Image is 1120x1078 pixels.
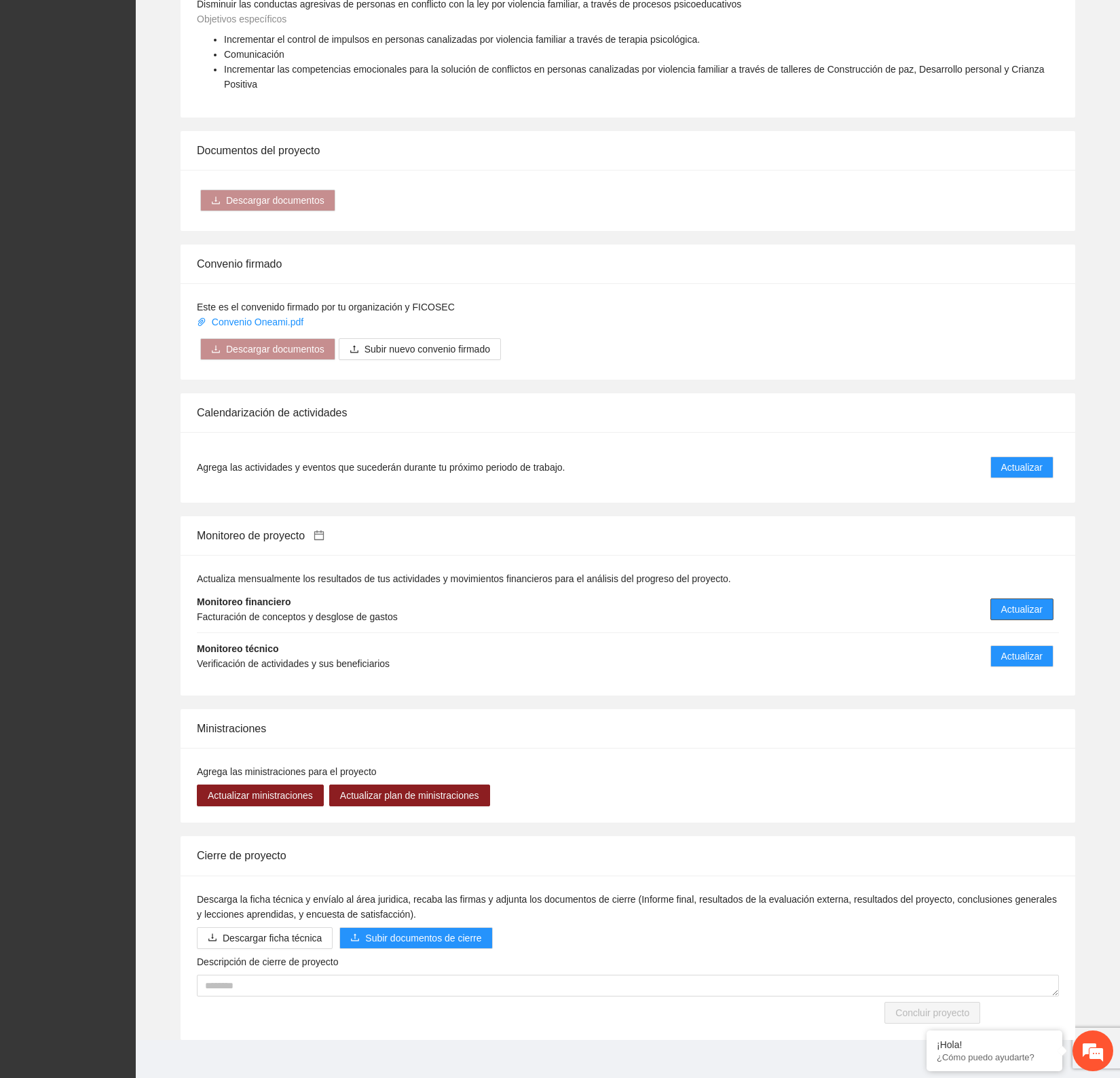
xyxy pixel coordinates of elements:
button: Actualizar ministraciones [197,785,324,806]
span: Descarga la ficha técnica y envíalo al área juridica, recaba las firmas y adjunta los documentos ... [197,894,1057,920]
button: Actualizar [990,645,1053,667]
span: Incrementar el control de impulsos en personas canalizadas por violencia familiar a través de ter... [224,34,700,45]
div: Monitoreo de proyecto [197,516,1059,555]
span: Actualizar [1001,602,1043,617]
span: Actualizar [1001,460,1043,475]
span: paper-clip [197,317,206,327]
span: Verificación de actividades y sus beneficiarios [197,658,390,669]
div: Documentos del proyecto [197,131,1059,170]
span: download [211,196,221,206]
button: uploadSubir nuevo convenio firmado [339,338,501,360]
div: ¡Hola! [937,1039,1052,1050]
span: uploadSubir nuevo convenio firmado [339,344,501,355]
span: download [208,933,217,944]
button: downloadDescargar ficha técnica [197,927,333,949]
a: downloadDescargar ficha técnica [197,933,333,944]
span: Descargar documentos [226,193,324,208]
span: Descargar ficha técnica [223,931,322,946]
div: Calendarización de actividades [197,393,1059,432]
span: Actualizar ministraciones [208,788,313,803]
button: Actualizar plan de ministraciones [329,785,490,806]
div: Convenio firmado [197,245,1059,283]
div: Ministraciones [197,709,1059,748]
span: uploadSubir documentos de cierre [339,933,492,944]
span: calendar [314,530,324,541]
span: Descargar documentos [226,342,324,357]
span: Incrementar las competencias emocionales para la solución de conflictos en personas canalizadas p... [224,64,1045,90]
span: Comunicación [224,49,284,60]
a: Actualizar plan de ministraciones [329,790,490,801]
label: Descripción de cierre de proyecto [197,954,339,969]
button: Actualizar [990,598,1053,620]
textarea: Escriba su mensaje y pulse “Intro” [7,371,259,418]
span: Agrega las ministraciones para el proyecto [197,766,377,777]
strong: Monitoreo financiero [197,596,291,607]
a: calendar [305,530,324,541]
p: ¿Cómo puedo ayudarte? [937,1052,1052,1062]
span: Agrega las actividades y eventos que sucederán durante tu próximo periodo de trabajo. [197,460,565,475]
span: Objetivos específicos [197,14,286,24]
span: Estamos en línea. [79,181,187,319]
button: Actualizar [990,456,1053,478]
span: Actualizar [1001,649,1043,664]
button: downloadDescargar documentos [200,190,335,211]
button: uploadSubir documentos de cierre [339,927,492,949]
strong: Monitoreo técnico [197,643,279,654]
a: Actualizar ministraciones [197,790,324,801]
span: Subir nuevo convenio firmado [365,342,490,357]
a: Convenio Oneami.pdf [197,317,306,327]
textarea: Descripción de cierre de proyecto [197,975,1059,996]
span: download [211,344,221,355]
span: upload [350,344,359,355]
button: downloadDescargar documentos [200,338,335,360]
div: Cierre de proyecto [197,836,1059,875]
div: Chatee con nosotros ahora [71,69,228,87]
span: Actualizar plan de ministraciones [340,788,479,803]
span: Actualiza mensualmente los resultados de tus actividades y movimientos financieros para el anális... [197,573,731,584]
span: Este es el convenido firmado por tu organización y FICOSEC [197,302,455,312]
button: Concluir proyecto [884,1002,980,1024]
div: Minimizar ventana de chat en vivo [223,7,255,39]
span: Facturación de conceptos y desglose de gastos [197,611,398,622]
